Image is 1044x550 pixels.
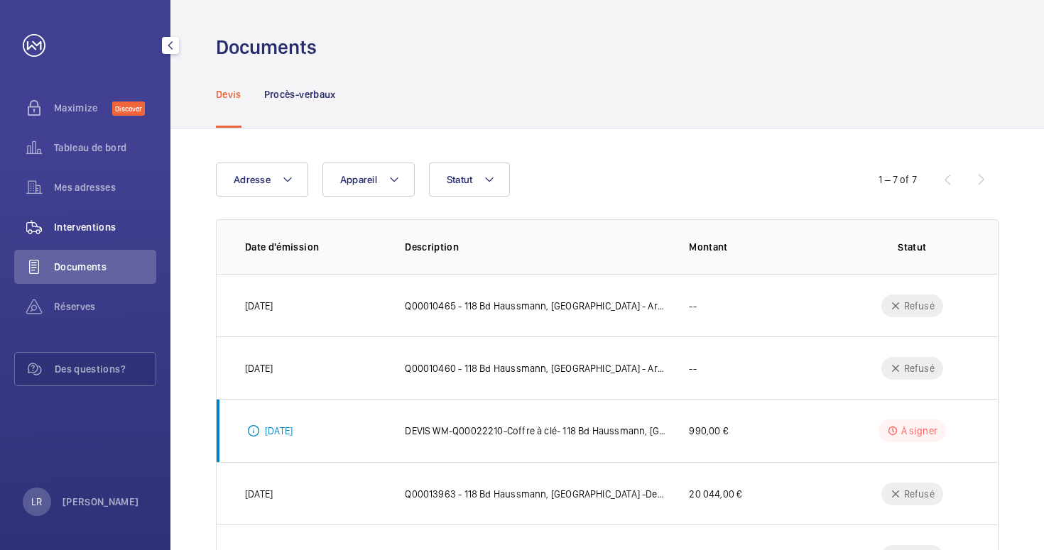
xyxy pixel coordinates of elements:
[879,172,917,187] div: 1 – 7 of 7
[245,240,382,254] p: Date d'émission
[689,487,741,501] p: 20 044,00 €
[265,424,293,438] p: [DATE]
[54,260,156,274] span: Documents
[54,299,156,314] span: Réserves
[216,87,241,101] p: Devis
[855,240,969,254] p: Statut
[405,424,666,438] p: DEVIS WM-Q00022210-Coffre à clé- 118 Bd Haussmann, [GEOGRAPHIC_DATA] - Myrabo
[689,361,696,375] p: --
[55,362,156,376] span: Des questions?
[245,361,273,375] p: [DATE]
[405,299,666,313] p: Q00010465 - 118 Bd Haussmann, [GEOGRAPHIC_DATA] - Archigestim - Monsieur [PERSON_NAME]
[429,163,511,197] button: Statut
[112,101,145,116] span: Discover
[54,141,156,155] span: Tableau de bord
[322,163,415,197] button: Appareil
[62,495,139,509] p: [PERSON_NAME]
[904,299,935,313] p: Refusé
[405,361,666,375] p: Q00010460 - 118 Bd Haussmann, [GEOGRAPHIC_DATA] - Archigestim - Monsieur [PERSON_NAME]
[54,220,156,234] span: Interventions
[340,174,377,185] span: Appareil
[216,163,308,197] button: Adresse
[901,424,937,438] p: À signer
[689,424,727,438] p: 990,00 €
[447,174,473,185] span: Statut
[689,299,696,313] p: --
[264,87,336,101] p: Procès-verbaux
[216,34,317,60] h1: Documents
[245,299,273,313] p: [DATE]
[245,487,273,501] p: [DATE]
[904,487,935,501] p: Refusé
[234,174,271,185] span: Adresse
[405,240,666,254] p: Description
[54,180,156,194] span: Mes adresses
[904,361,935,375] p: Refusé
[54,101,112,115] span: Maximize
[689,240,832,254] p: Montant
[31,495,42,509] p: LR
[405,487,666,501] p: Q00013963 - 118 Bd Haussmann, [GEOGRAPHIC_DATA] -Devis de remplacement de l'armoire de commande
